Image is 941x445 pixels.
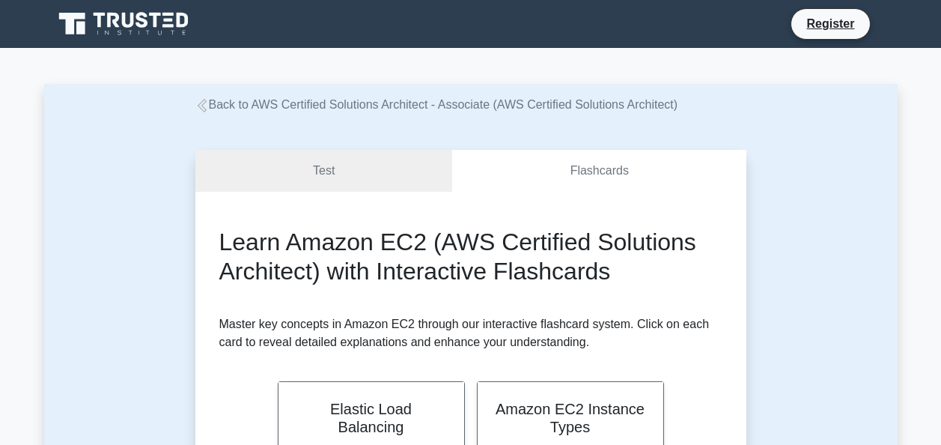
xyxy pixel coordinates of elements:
[797,14,863,33] a: Register
[195,98,678,111] a: Back to AWS Certified Solutions Architect - Associate (AWS Certified Solutions Architect)
[219,228,722,285] h2: Learn Amazon EC2 (AWS Certified Solutions Architect) with Interactive Flashcards
[219,315,722,351] p: Master key concepts in Amazon EC2 through our interactive flashcard system. Click on each card to...
[496,400,645,436] h2: Amazon EC2 Instance Types
[296,400,446,436] h2: Elastic Load Balancing
[195,150,453,193] a: Test
[452,150,746,193] a: Flashcards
